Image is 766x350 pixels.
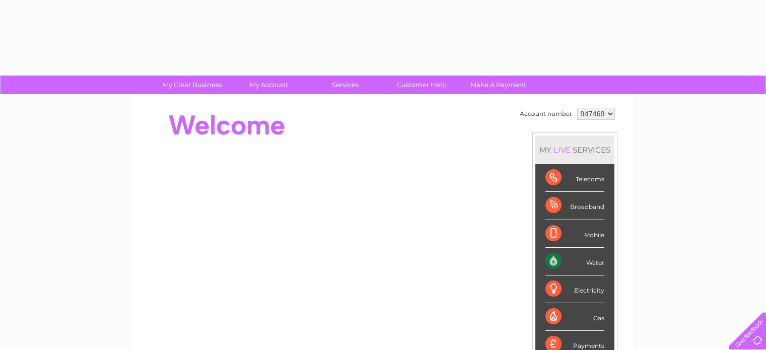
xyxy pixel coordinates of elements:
[545,192,604,220] div: Broadband
[545,164,604,192] div: Telecoms
[457,76,540,94] a: Make A Payment
[551,145,573,155] div: LIVE
[545,220,604,248] div: Mobile
[227,76,310,94] a: My Account
[151,76,234,94] a: My Clear Business
[545,248,604,275] div: Water
[380,76,463,94] a: Customer Help
[304,76,387,94] a: Services
[535,135,614,164] div: MY SERVICES
[545,275,604,303] div: Electricity
[545,303,604,331] div: Gas
[517,105,575,122] td: Account number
